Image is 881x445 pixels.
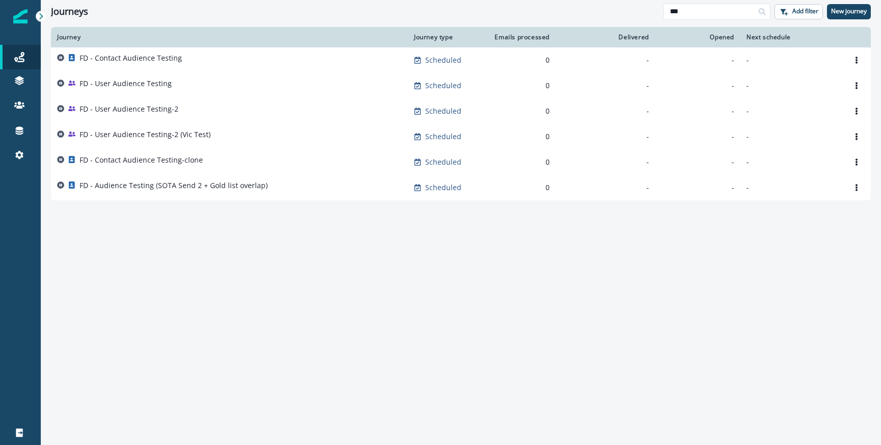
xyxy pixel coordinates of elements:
[562,55,649,65] div: -
[425,157,461,167] p: Scheduled
[848,129,865,144] button: Options
[490,81,550,91] div: 0
[80,129,211,140] p: FD - User Audience Testing-2 (Vic Test)
[51,6,88,17] h1: Journeys
[51,73,871,98] a: FD - User Audience TestingScheduled0---Options
[80,104,178,114] p: FD - User Audience Testing-2
[51,47,871,73] a: FD - Contact Audience TestingScheduled0---Options
[661,182,734,193] div: -
[414,33,478,41] div: Journey type
[661,157,734,167] div: -
[848,78,865,93] button: Options
[490,106,550,116] div: 0
[490,182,550,193] div: 0
[425,182,461,193] p: Scheduled
[774,4,823,19] button: Add filter
[80,78,172,89] p: FD - User Audience Testing
[661,81,734,91] div: -
[746,132,836,142] p: -
[490,33,550,41] div: Emails processed
[51,149,871,175] a: FD - Contact Audience Testing-cloneScheduled0---Options
[51,175,871,200] a: FD - Audience Testing (SOTA Send 2 + Gold list overlap)Scheduled0---Options
[57,33,402,41] div: Journey
[490,55,550,65] div: 0
[746,106,836,116] p: -
[425,106,461,116] p: Scheduled
[425,81,461,91] p: Scheduled
[746,33,836,41] div: Next schedule
[827,4,871,19] button: New journey
[848,154,865,170] button: Options
[80,180,268,191] p: FD - Audience Testing (SOTA Send 2 + Gold list overlap)
[661,55,734,65] div: -
[490,157,550,167] div: 0
[80,53,182,63] p: FD - Contact Audience Testing
[562,81,649,91] div: -
[746,157,836,167] p: -
[562,157,649,167] div: -
[792,8,818,15] p: Add filter
[562,182,649,193] div: -
[746,81,836,91] p: -
[746,55,836,65] p: -
[425,132,461,142] p: Scheduled
[661,106,734,116] div: -
[746,182,836,193] p: -
[848,103,865,119] button: Options
[51,98,871,124] a: FD - User Audience Testing-2Scheduled0---Options
[831,8,867,15] p: New journey
[661,33,734,41] div: Opened
[51,124,871,149] a: FD - User Audience Testing-2 (Vic Test)Scheduled0---Options
[661,132,734,142] div: -
[848,53,865,68] button: Options
[425,55,461,65] p: Scheduled
[490,132,550,142] div: 0
[562,106,649,116] div: -
[848,180,865,195] button: Options
[13,9,28,23] img: Inflection
[562,33,649,41] div: Delivered
[562,132,649,142] div: -
[80,155,203,165] p: FD - Contact Audience Testing-clone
